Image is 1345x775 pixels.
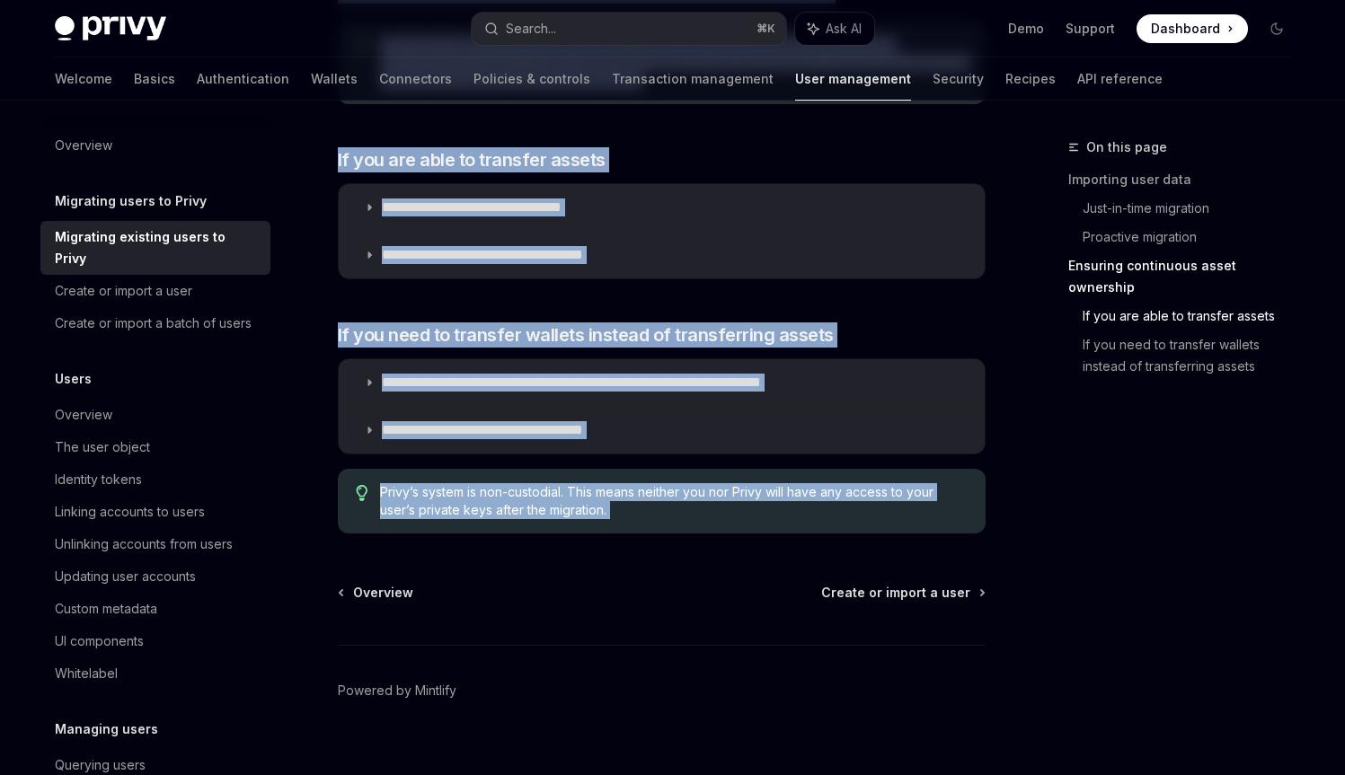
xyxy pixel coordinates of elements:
[1083,223,1305,251] a: Proactive migration
[1151,20,1220,38] span: Dashboard
[380,483,967,519] span: Privy’s system is non-custodial. This means neither you nor Privy will have any access to your us...
[338,682,456,700] a: Powered by Mintlify
[311,57,358,101] a: Wallets
[55,566,196,587] div: Updating user accounts
[55,404,112,426] div: Overview
[472,13,786,45] button: Search...⌘K
[55,598,157,620] div: Custom metadata
[338,147,606,172] span: If you are able to transfer assets
[40,129,270,162] a: Overview
[473,57,590,101] a: Policies & controls
[55,226,260,269] div: Migrating existing users to Privy
[55,469,142,490] div: Identity tokens
[1083,330,1305,381] a: If you need to transfer wallets instead of transferring assets
[55,630,144,652] div: UI components
[55,280,192,302] div: Create or import a user
[795,13,874,45] button: Ask AI
[40,528,270,560] a: Unlinking accounts from users
[55,436,150,458] div: The user object
[1005,57,1056,101] a: Recipes
[55,368,92,390] h5: Users
[55,501,205,523] div: Linking accounts to users
[55,663,118,684] div: Whitelabel
[338,322,834,348] span: If you need to transfer wallets instead of transferring assets
[1262,14,1291,43] button: Toggle dark mode
[55,718,158,740] h5: Managing users
[1083,302,1305,330] a: If you are able to transfer assets
[1008,20,1044,38] a: Demo
[197,57,289,101] a: Authentication
[1086,137,1167,158] span: On this page
[821,584,984,602] a: Create or import a user
[55,135,112,156] div: Overview
[40,307,270,339] a: Create or import a batch of users
[379,57,452,101] a: Connectors
[40,463,270,496] a: Identity tokens
[55,16,166,41] img: dark logo
[340,584,413,602] a: Overview
[612,57,774,101] a: Transaction management
[757,22,775,36] span: ⌘ K
[134,57,175,101] a: Basics
[795,57,911,101] a: User management
[40,431,270,463] a: The user object
[1083,194,1305,223] a: Just-in-time migration
[1137,14,1248,43] a: Dashboard
[1068,251,1305,302] a: Ensuring continuous asset ownership
[40,625,270,657] a: UI components
[1066,20,1115,38] a: Support
[40,593,270,625] a: Custom metadata
[1068,165,1305,194] a: Importing user data
[40,560,270,593] a: Updating user accounts
[40,496,270,528] a: Linking accounts to users
[55,313,252,334] div: Create or import a batch of users
[826,20,862,38] span: Ask AI
[506,18,556,40] div: Search...
[55,190,207,212] h5: Migrating users to Privy
[40,399,270,431] a: Overview
[40,221,270,275] a: Migrating existing users to Privy
[55,57,112,101] a: Welcome
[40,657,270,690] a: Whitelabel
[55,533,233,555] div: Unlinking accounts from users
[356,485,368,501] svg: Tip
[353,584,413,602] span: Overview
[821,584,970,602] span: Create or import a user
[40,275,270,307] a: Create or import a user
[1077,57,1163,101] a: API reference
[933,57,984,101] a: Security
